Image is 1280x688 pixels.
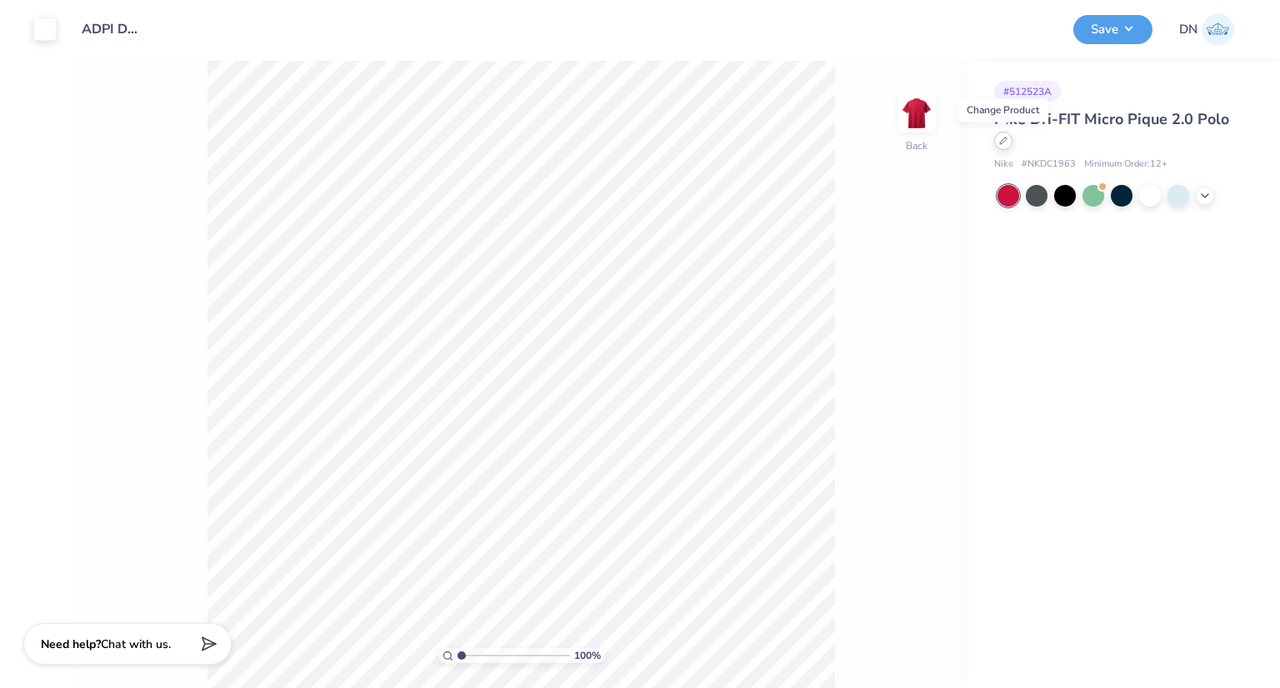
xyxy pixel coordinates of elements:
[994,81,1061,102] div: # 512523A
[1073,15,1152,44] button: Save
[574,648,601,663] span: 100 %
[1022,157,1076,172] span: # NKDC1963
[906,138,927,153] div: Back
[1084,157,1167,172] span: Minimum Order: 12 +
[101,636,171,652] span: Chat with us.
[994,109,1229,129] span: Nike Dri-FIT Micro Pique 2.0 Polo
[994,157,1013,172] span: Nike
[957,98,1048,122] div: Change Product
[1202,13,1234,46] img: Danielle Newport
[1179,20,1197,39] span: DN
[69,12,151,46] input: Untitled Design
[900,97,933,130] img: Back
[1179,13,1234,46] a: DN
[41,636,101,652] strong: Need help?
